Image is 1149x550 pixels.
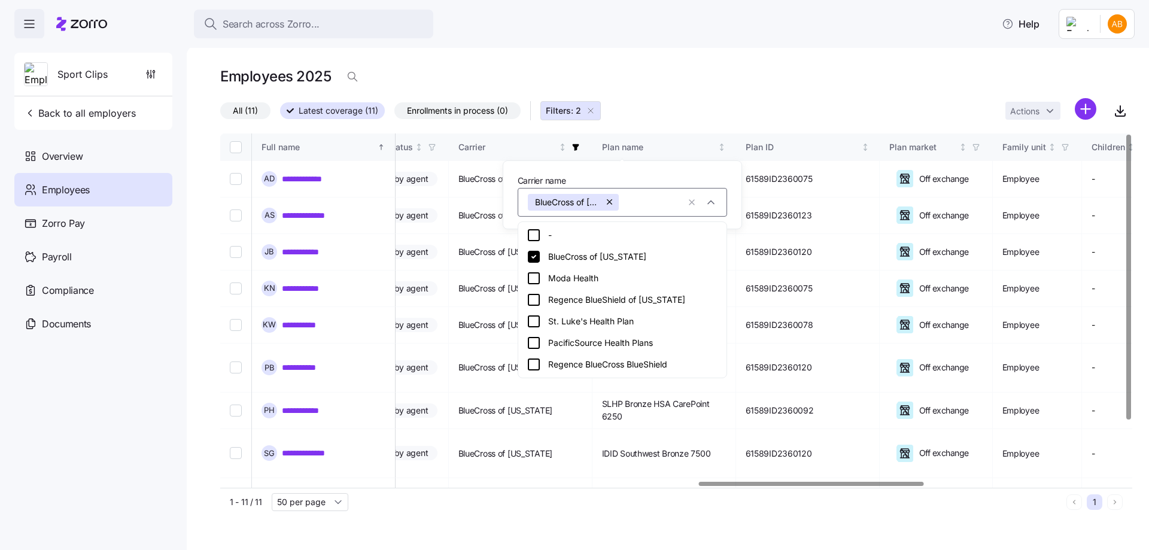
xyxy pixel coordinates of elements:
button: 1 [1087,494,1102,510]
span: Off exchange [916,319,969,331]
span: Employee [1002,209,1039,221]
th: Family unitNot sorted [993,133,1082,161]
input: Select all records [230,141,242,153]
span: BlueCross of [US_STATE] [458,361,553,373]
span: 61589ID2360075 [746,173,813,185]
span: SLHP Bronze HSA CarePoint 6250 [602,398,726,423]
div: Not sorted [1127,143,1135,151]
div: PacificSource Health Plans [527,336,718,350]
span: BlueCross of [US_STATE] [535,194,602,211]
th: Plan marketNot sorted [880,133,993,161]
span: Employee [1002,246,1039,258]
span: Search across Zorro... [223,17,320,32]
div: Not sorted [959,143,967,151]
span: Filters: 2 [546,105,581,117]
div: Moda Health [527,271,718,285]
span: 61589ID2360075 [746,282,813,294]
a: Payroll [14,240,172,274]
a: Compliance [14,274,172,307]
button: Next page [1107,494,1123,510]
span: Set up by agent [367,282,428,294]
div: Plan name [602,141,716,154]
span: Set up by agent [367,209,428,221]
input: Select record 4 [230,282,242,294]
input: Select record 8 [230,447,242,459]
span: Off exchange [916,447,969,459]
span: IDID Southwest Bronze 7500 [602,448,711,460]
div: Not sorted [558,143,567,151]
div: Plan market [889,141,957,154]
span: Sport Clips [57,67,108,82]
span: Set up by agent [367,361,428,373]
span: Help [1002,17,1039,31]
span: Enrollments in process (0) [407,103,508,118]
button: Search across Zorro... [194,10,433,38]
span: Employees [42,183,90,197]
span: Off exchange [916,173,969,185]
div: Not sorted [1048,143,1056,151]
input: Select record 5 [230,319,242,331]
a: Employees [14,173,172,206]
span: Set up by agent [367,173,428,185]
span: Latest coverage (11) [299,103,378,118]
img: Employer logo [25,63,47,87]
span: Documents [42,317,91,332]
div: Sorted ascending [377,143,385,151]
th: Full nameSorted ascending [252,133,396,161]
div: Not sorted [861,143,870,151]
span: BlueCross of [US_STATE] [458,246,553,258]
span: S G [264,449,275,457]
span: A D [264,175,275,183]
span: A S [265,211,275,219]
span: Employee [1002,173,1039,185]
button: Back to all employers [19,101,141,125]
span: Set up by agent [367,447,428,459]
div: Children [1092,141,1125,154]
button: Previous page [1066,494,1082,510]
span: All (11) [233,103,258,118]
img: Employer logo [1066,17,1090,31]
span: 61589ID2360120 [746,361,812,373]
span: Compliance [42,283,94,298]
div: Regence BlueShield of [US_STATE] [527,293,718,307]
span: Employee [1002,282,1039,294]
div: BlueCross of [US_STATE] [527,250,718,264]
span: BlueCross of [US_STATE] [458,173,553,185]
span: BlueCross of [US_STATE] [458,448,553,460]
input: Select record 7 [230,405,242,417]
span: Set up by agent [367,405,428,417]
span: 61589ID2360123 [746,209,812,221]
span: Actions [1010,107,1039,116]
div: Not sorted [415,143,423,151]
span: Off exchange [916,361,969,373]
div: Regence BlueCross BlueShield [527,357,718,372]
span: Set up by agent [367,246,428,258]
span: Payroll [42,250,72,265]
span: K N [264,284,275,292]
span: BlueCross of [US_STATE] [458,405,553,417]
span: Overview [42,149,83,164]
span: Employee [1002,405,1039,417]
span: BlueCross of [US_STATE] [458,282,553,294]
span: BlueCross of [US_STATE] [458,209,553,221]
th: Plan nameNot sorted [592,133,736,161]
input: Select record 1 [230,173,242,185]
span: Back to all employers [24,106,136,120]
button: Actions [1005,102,1060,120]
span: P H [264,406,275,414]
span: BlueCross of [US_STATE] [458,319,553,331]
div: Carrier [458,141,557,154]
input: Select record 6 [230,361,242,373]
span: Employee [1002,361,1039,373]
span: Off exchange [916,405,969,417]
span: Off exchange [916,282,969,294]
input: Select record 3 [230,246,242,258]
span: 61589ID2360078 [746,319,813,331]
th: Plan IDNot sorted [736,133,880,161]
span: Off exchange [916,246,969,258]
svg: add icon [1075,98,1096,120]
span: 1 - 11 / 11 [230,496,262,508]
span: J B [265,248,274,256]
div: Family unit [1002,141,1046,154]
span: 61589ID2360120 [746,448,812,460]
